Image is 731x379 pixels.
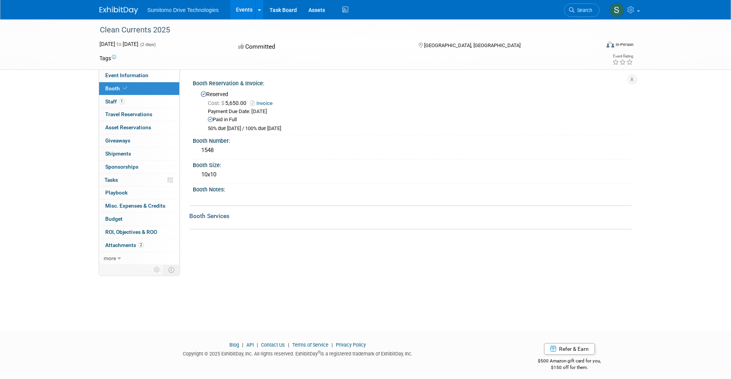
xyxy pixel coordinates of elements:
div: 50% due [DATE] / 100% due [DATE] [208,125,626,132]
a: ROI, Objectives & ROO [99,226,179,239]
span: Search [574,7,592,13]
div: Copyright © 2025 ExhibitDay, Inc. All rights reserved. ExhibitDay is a registered trademark of Ex... [99,349,496,357]
a: Refer & Earn [544,343,595,355]
div: Reserved [199,88,626,132]
span: 1 [119,98,125,104]
a: Invoice [251,100,276,106]
div: Payment Due Date: [DATE] [208,108,626,115]
div: Event Rating [612,54,633,58]
a: Privacy Policy [336,342,366,348]
div: Event Format [554,40,633,52]
span: Event Information [105,72,148,78]
img: ExhibitDay [99,7,138,14]
span: Misc. Expenses & Credits [105,203,165,209]
td: Personalize Event Tab Strip [150,265,164,275]
a: Shipments [99,147,179,160]
i: Booth reservation complete [123,86,127,90]
a: Search [564,3,600,17]
img: Format-Inperson.png [606,41,614,47]
div: Booth Size: [193,159,632,169]
span: Booth [105,85,129,91]
div: Committed [236,40,406,54]
span: (2 days) [140,42,156,47]
span: Asset Reservations [105,124,151,130]
a: Giveaways [99,134,179,147]
span: Tasks [104,177,118,183]
span: [GEOGRAPHIC_DATA], [GEOGRAPHIC_DATA] [424,42,520,48]
span: ROI, Objectives & ROO [105,229,157,235]
a: API [246,342,254,348]
span: Staff [105,98,125,105]
span: | [286,342,291,348]
span: | [330,342,335,348]
div: Paid in Full [208,116,626,124]
a: Tasks [99,174,179,186]
div: 10x10 [199,169,626,181]
div: $150 off for them. [507,364,632,371]
span: | [255,342,260,348]
a: Blog [229,342,239,348]
a: Attachments2 [99,239,179,252]
span: 5,650.00 [208,100,249,106]
span: | [240,342,245,348]
span: Attachments [105,242,144,248]
span: Shipments [105,151,131,157]
div: Booth Number: [193,135,632,145]
a: Staff1 [99,95,179,108]
a: Contact Us [261,342,285,348]
span: to [115,41,123,47]
a: Budget [99,213,179,225]
a: Playbook [99,186,179,199]
div: $500 Amazon gift card for you, [507,353,632,371]
span: more [104,255,116,261]
a: Terms of Service [292,342,328,348]
td: Toggle Event Tabs [164,265,180,275]
span: Sumitomo Drive Technologies [147,7,219,13]
div: In-Person [615,42,633,47]
img: Sharifa Macias [610,3,624,17]
span: 2 [138,242,144,248]
a: more [99,252,179,265]
span: Travel Reservations [105,111,152,117]
span: Sponsorships [105,164,138,170]
span: [DATE] [DATE] [99,41,138,47]
div: Booth Reservation & Invoice: [193,78,632,87]
a: Event Information [99,69,179,82]
a: Travel Reservations [99,108,179,121]
a: Booth [99,82,179,95]
div: Booth Services [189,212,632,220]
span: Playbook [105,189,128,196]
div: Booth Notes: [193,184,632,193]
span: Budget [105,216,123,222]
div: Clean Currents 2025 [97,23,588,37]
span: Cost: $ [208,100,225,106]
a: Asset Reservations [99,121,179,134]
a: Misc. Expenses & Credits [99,200,179,212]
td: Tags [99,54,116,62]
div: 1548 [199,144,626,156]
a: Sponsorships [99,161,179,173]
sup: ® [318,350,320,354]
span: Giveaways [105,137,130,144]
